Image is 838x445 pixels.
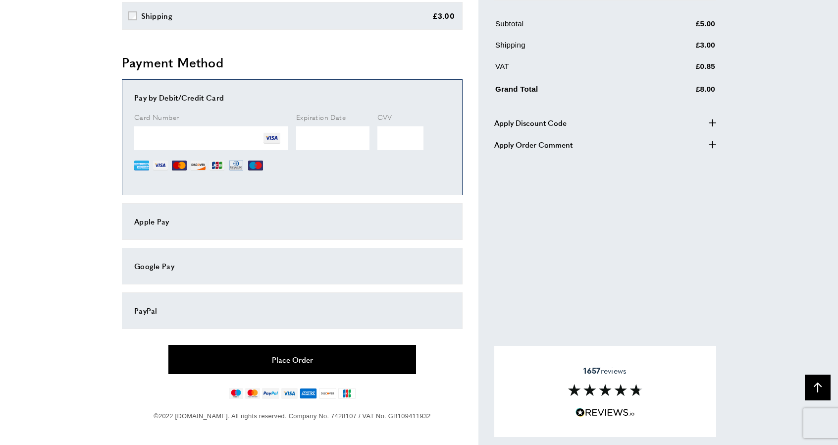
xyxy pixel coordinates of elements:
[377,126,423,150] iframe: Secure Credit Card Frame - CVV
[168,345,416,374] button: Place Order
[377,112,392,122] span: CVV
[153,158,168,173] img: VI.png
[647,82,715,103] td: £8.00
[495,39,646,58] td: Shipping
[228,158,244,173] img: DN.png
[134,260,450,272] div: Google Pay
[494,117,567,129] span: Apply Discount Code
[583,365,600,376] strong: 1657
[134,158,149,173] img: AE.png
[134,305,450,317] div: PayPal
[141,10,172,22] div: Shipping
[647,18,715,37] td: £5.00
[134,92,450,104] div: Pay by Debit/Credit Card
[319,388,336,399] img: discover
[191,158,206,173] img: DI.png
[338,388,356,399] img: jcb
[583,366,627,376] span: reviews
[122,54,463,71] h2: Payment Method
[134,126,288,150] iframe: Secure Credit Card Frame - Credit Card Number
[576,408,635,417] img: Reviews.io 5 stars
[495,18,646,37] td: Subtotal
[300,388,317,399] img: american-express
[245,388,260,399] img: mastercard
[296,126,369,150] iframe: Secure Credit Card Frame - Expiration Date
[647,39,715,58] td: £3.00
[296,112,346,122] span: Expiration Date
[154,412,430,420] span: ©2022 [DOMAIN_NAME]. All rights reserved. Company No. 7428107 / VAT No. GB109411932
[568,384,642,396] img: Reviews section
[172,158,187,173] img: MC.png
[647,60,715,80] td: £0.85
[494,139,573,151] span: Apply Order Comment
[134,216,450,227] div: Apple Pay
[495,82,646,103] td: Grand Total
[229,388,243,399] img: maestro
[263,130,280,147] img: VI.png
[432,10,455,22] div: £3.00
[281,388,298,399] img: visa
[495,60,646,80] td: VAT
[262,388,279,399] img: paypal
[134,112,179,122] span: Card Number
[248,158,263,173] img: MI.png
[209,158,224,173] img: JCB.png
